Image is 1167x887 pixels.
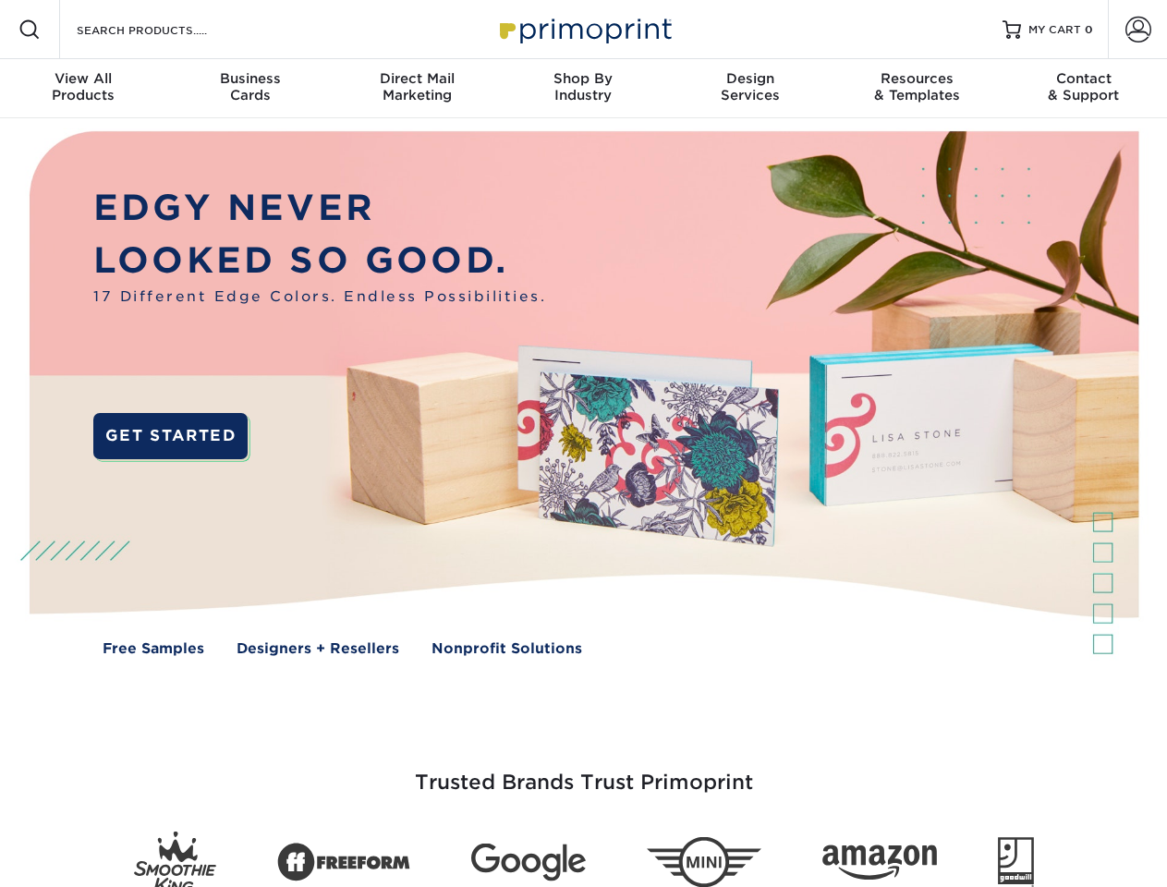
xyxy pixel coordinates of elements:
img: Primoprint [492,9,676,49]
span: Resources [833,70,1000,87]
a: Designers + Resellers [237,638,399,660]
span: Direct Mail [334,70,500,87]
p: EDGY NEVER [93,182,546,235]
span: Design [667,70,833,87]
img: Google [471,844,586,881]
span: Contact [1001,70,1167,87]
div: Services [667,70,833,103]
input: SEARCH PRODUCTS..... [75,18,255,41]
span: 0 [1085,23,1093,36]
div: Marketing [334,70,500,103]
div: Cards [166,70,333,103]
span: Shop By [500,70,666,87]
img: Goodwill [998,837,1034,887]
div: Industry [500,70,666,103]
div: & Templates [833,70,1000,103]
a: Free Samples [103,638,204,660]
div: & Support [1001,70,1167,103]
h3: Trusted Brands Trust Primoprint [43,726,1124,817]
p: LOOKED SO GOOD. [93,235,546,287]
img: Amazon [822,845,937,881]
span: 17 Different Edge Colors. Endless Possibilities. [93,286,546,308]
a: Nonprofit Solutions [432,638,582,660]
a: Direct MailMarketing [334,59,500,118]
a: Shop ByIndustry [500,59,666,118]
a: DesignServices [667,59,833,118]
span: MY CART [1028,22,1081,38]
a: Resources& Templates [833,59,1000,118]
a: Contact& Support [1001,59,1167,118]
span: Business [166,70,333,87]
a: GET STARTED [93,413,248,459]
a: BusinessCards [166,59,333,118]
